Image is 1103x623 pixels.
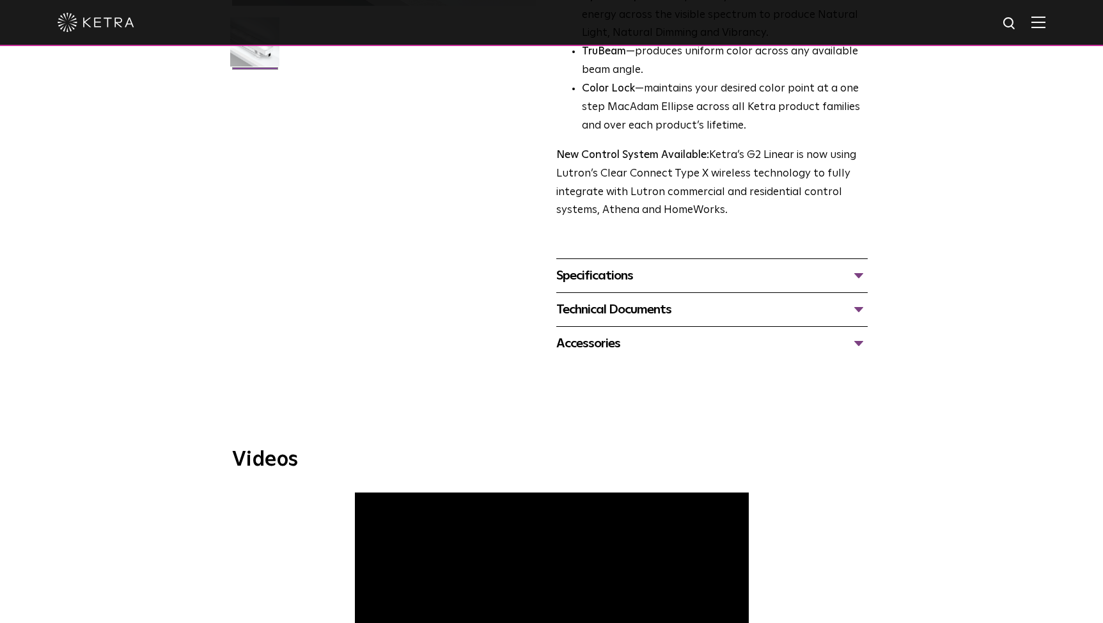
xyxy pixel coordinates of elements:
img: G2-Linear-2021-Web-Square [230,17,279,76]
strong: Color Lock [582,83,635,94]
div: Specifications [556,265,868,286]
p: Ketra’s G2 Linear is now using Lutron’s Clear Connect Type X wireless technology to fully integra... [556,146,868,221]
img: Hamburger%20Nav.svg [1031,16,1045,28]
strong: TruBeam [582,46,626,57]
img: search icon [1002,16,1018,32]
div: Technical Documents [556,299,868,320]
li: —produces uniform color across any available beam angle. [582,43,868,80]
strong: New Control System Available: [556,150,709,161]
h3: Videos [232,450,872,470]
img: ketra-logo-2019-white [58,13,134,32]
div: Accessories [556,333,868,354]
li: —maintains your desired color point at a one step MacAdam Ellipse across all Ketra product famili... [582,80,868,136]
